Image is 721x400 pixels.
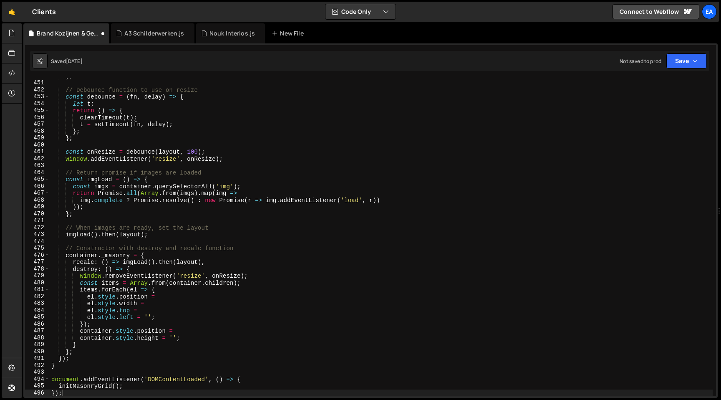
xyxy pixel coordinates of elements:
div: 474 [25,238,50,245]
div: 494 [25,376,50,383]
div: 477 [25,258,50,266]
div: 462 [25,155,50,162]
button: Save [666,53,707,68]
div: [DATE] [66,58,83,65]
div: Not saved to prod [620,58,661,65]
div: 461 [25,148,50,155]
div: 493 [25,369,50,376]
div: 475 [25,245,50,252]
div: 470 [25,210,50,218]
div: 460 [25,142,50,149]
div: New File [272,29,307,38]
div: 484 [25,307,50,314]
div: 468 [25,197,50,204]
a: 🤙 [2,2,22,22]
a: Connect to Webflow [613,4,699,19]
div: 453 [25,93,50,100]
div: 464 [25,169,50,176]
div: 457 [25,121,50,128]
div: 489 [25,341,50,348]
div: 482 [25,293,50,300]
div: Brand Kozijnen & Geveltechnieken.js [37,29,99,38]
div: 476 [25,252,50,259]
div: 463 [25,162,50,169]
div: 458 [25,128,50,135]
a: Ea [702,4,717,19]
div: 487 [25,327,50,334]
div: 466 [25,183,50,190]
div: Nouk Interios.js [209,29,255,38]
div: A3 Schilderwerken.js [124,29,184,38]
div: 465 [25,176,50,183]
div: 467 [25,190,50,197]
div: 481 [25,286,50,293]
div: 495 [25,382,50,390]
div: 459 [25,134,50,142]
div: 478 [25,266,50,273]
div: 491 [25,355,50,362]
div: 452 [25,86,50,94]
div: 486 [25,321,50,328]
div: 471 [25,217,50,224]
div: Clients [32,7,56,17]
div: 496 [25,390,50,397]
div: 472 [25,224,50,231]
div: 454 [25,100,50,107]
button: Code Only [325,4,396,19]
div: 469 [25,203,50,210]
div: 492 [25,362,50,369]
div: 473 [25,231,50,238]
div: 451 [25,79,50,86]
div: 479 [25,272,50,279]
div: 483 [25,300,50,307]
div: 456 [25,114,50,121]
div: 455 [25,107,50,114]
div: Saved [51,58,83,65]
div: 488 [25,334,50,342]
div: 485 [25,314,50,321]
div: 490 [25,348,50,355]
div: 480 [25,279,50,286]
